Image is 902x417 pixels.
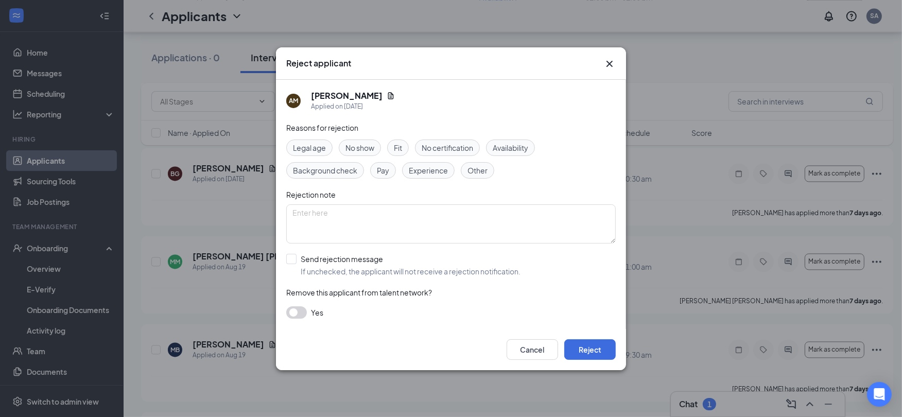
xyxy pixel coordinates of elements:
h5: [PERSON_NAME] [311,90,383,101]
button: Close [603,58,616,70]
div: AM [289,96,298,105]
span: Experience [409,165,448,176]
span: Reasons for rejection [286,123,358,132]
svg: Document [387,92,395,100]
button: Reject [564,339,616,360]
svg: Cross [603,58,616,70]
span: No certification [422,142,473,153]
span: Background check [293,165,357,176]
span: Yes [311,306,323,319]
span: Legal age [293,142,326,153]
span: Pay [377,165,389,176]
span: Other [467,165,488,176]
span: Fit [394,142,402,153]
span: Remove this applicant from talent network? [286,288,432,297]
button: Cancel [507,339,558,360]
div: Open Intercom Messenger [867,382,892,407]
span: No show [345,142,374,153]
span: Availability [493,142,528,153]
span: Rejection note [286,190,336,199]
div: Applied on [DATE] [311,101,395,112]
h3: Reject applicant [286,58,351,69]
